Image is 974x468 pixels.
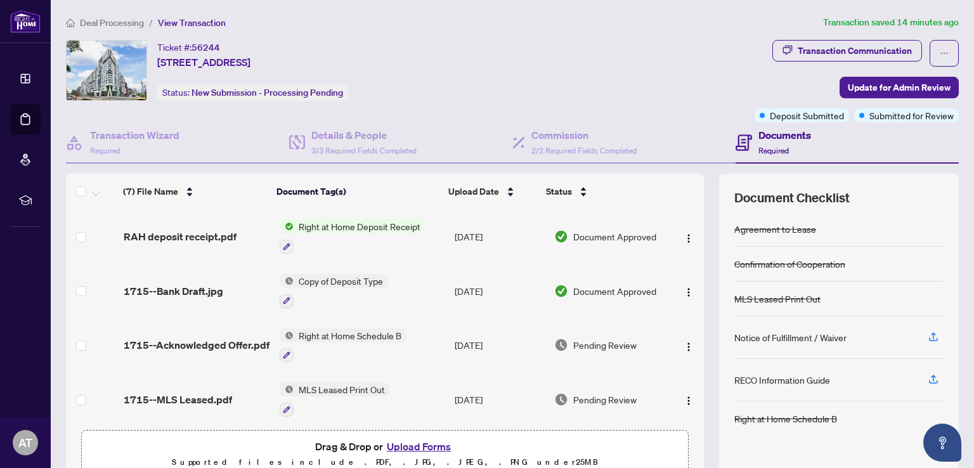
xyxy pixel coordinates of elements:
[840,77,959,98] button: Update for Admin Review
[798,41,912,61] div: Transaction Communication
[294,328,406,342] span: Right at Home Schedule B
[311,146,417,155] span: 3/3 Required Fields Completed
[679,226,699,247] button: Logo
[443,174,541,209] th: Upload Date
[280,219,425,254] button: Status IconRight at Home Deposit Receipt
[124,229,237,244] span: RAH deposit receipt.pdf
[679,335,699,355] button: Logo
[280,382,294,396] img: Status Icon
[734,222,816,236] div: Agreement to Lease
[280,382,390,417] button: Status IconMLS Leased Print Out
[679,281,699,301] button: Logo
[734,189,850,207] span: Document Checklist
[192,42,220,53] span: 56244
[531,146,637,155] span: 2/2 Required Fields Completed
[554,338,568,352] img: Document Status
[280,274,294,288] img: Status Icon
[684,396,694,406] img: Logo
[280,328,294,342] img: Status Icon
[450,209,549,264] td: [DATE]
[679,389,699,410] button: Logo
[554,393,568,406] img: Document Status
[311,127,417,143] h4: Details & People
[280,328,406,363] button: Status IconRight at Home Schedule B
[573,338,637,352] span: Pending Review
[294,382,390,396] span: MLS Leased Print Out
[66,18,75,27] span: home
[294,274,388,288] span: Copy of Deposit Type
[758,127,811,143] h4: Documents
[80,17,144,29] span: Deal Processing
[770,108,844,122] span: Deposit Submitted
[573,230,656,244] span: Document Approved
[123,185,178,198] span: (7) File Name
[734,412,837,426] div: Right at Home Schedule B
[684,287,694,297] img: Logo
[157,55,250,70] span: [STREET_ADDRESS]
[684,342,694,352] img: Logo
[923,424,961,462] button: Open asap
[280,219,294,233] img: Status Icon
[10,10,41,33] img: logo
[67,41,146,100] img: IMG-C12430487_1.jpg
[450,264,549,318] td: [DATE]
[157,40,220,55] div: Ticket #:
[315,438,455,455] span: Drag & Drop or
[554,230,568,244] img: Document Status
[450,372,549,427] td: [DATE]
[448,185,499,198] span: Upload Date
[383,438,455,455] button: Upload Forms
[772,40,922,62] button: Transaction Communication
[90,146,120,155] span: Required
[158,17,226,29] span: View Transaction
[734,373,830,387] div: RECO Information Guide
[546,185,572,198] span: Status
[124,283,223,299] span: 1715--Bank Draft.jpg
[573,393,637,406] span: Pending Review
[280,274,388,308] button: Status IconCopy of Deposit Type
[157,84,348,101] div: Status:
[531,127,637,143] h4: Commission
[758,146,789,155] span: Required
[271,174,443,209] th: Document Tag(s)
[554,284,568,298] img: Document Status
[734,330,847,344] div: Notice of Fulfillment / Waiver
[684,233,694,244] img: Logo
[450,318,549,373] td: [DATE]
[118,174,272,209] th: (7) File Name
[294,219,425,233] span: Right at Home Deposit Receipt
[124,337,269,353] span: 1715--Acknowledged Offer.pdf
[823,15,959,30] article: Transaction saved 14 minutes ago
[124,392,232,407] span: 1715--MLS Leased.pdf
[869,108,954,122] span: Submitted for Review
[192,87,343,98] span: New Submission - Processing Pending
[940,49,949,58] span: ellipsis
[149,15,153,30] li: /
[541,174,660,209] th: Status
[734,292,821,306] div: MLS Leased Print Out
[573,284,656,298] span: Document Approved
[734,257,845,271] div: Confirmation of Cooperation
[848,77,951,98] span: Update for Admin Review
[18,434,32,452] span: AT
[90,127,179,143] h4: Transaction Wizard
